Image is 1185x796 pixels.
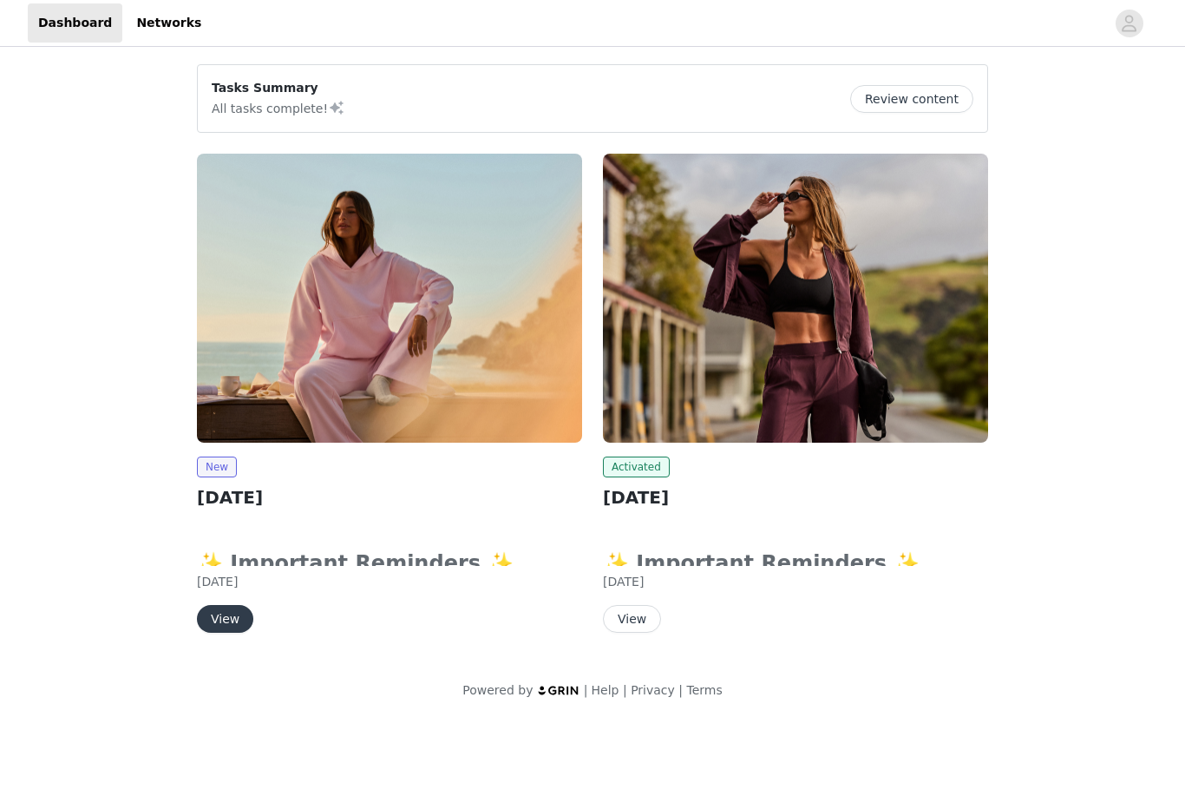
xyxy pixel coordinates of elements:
a: Privacy [631,683,675,697]
h2: [DATE] [603,484,988,510]
span: | [623,683,627,697]
img: Fabletics [603,154,988,443]
p: Tasks Summary [212,79,345,97]
a: Networks [126,3,212,43]
span: | [678,683,683,697]
img: Fabletics [197,154,582,443]
a: View [603,613,661,626]
p: All tasks complete! [212,97,345,118]
span: | [584,683,588,697]
strong: ✨ Important Reminders ✨ [197,551,525,576]
a: Terms [686,683,722,697]
h2: [DATE] [197,484,582,510]
button: View [197,605,253,633]
strong: ✨ Important Reminders ✨ [603,551,931,576]
div: avatar [1121,10,1137,37]
a: View [197,613,253,626]
span: New [197,457,237,477]
span: Activated [603,457,670,477]
button: View [603,605,661,633]
span: [DATE] [197,575,238,589]
button: Review content [850,85,973,113]
span: [DATE] [603,575,644,589]
a: Dashboard [28,3,122,43]
img: logo [537,685,580,696]
span: Powered by [462,683,533,697]
a: Help [592,683,619,697]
